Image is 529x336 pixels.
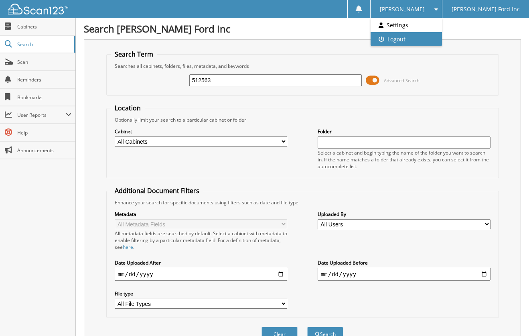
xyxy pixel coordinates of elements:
label: Uploaded By [318,211,490,218]
label: Metadata [115,211,288,218]
span: User Reports [17,112,66,118]
a: Settings [371,18,442,32]
legend: Search Term [111,50,157,59]
span: Help [17,129,71,136]
span: Search [17,41,70,48]
span: Announcements [17,147,71,154]
span: Reminders [17,76,71,83]
div: Searches all cabinets, folders, files, metadata, and keywords [111,63,495,69]
a: here [123,244,133,250]
span: Advanced Search [384,77,420,83]
span: Bookmarks [17,94,71,101]
input: end [318,268,490,281]
span: [PERSON_NAME] Ford Inc [452,7,520,12]
input: start [115,268,288,281]
iframe: Chat Widget [489,297,529,336]
div: Enhance your search for specific documents using filters such as date and file type. [111,199,495,206]
label: Cabinet [115,128,288,135]
h1: Search [PERSON_NAME] Ford Inc [84,22,521,35]
div: All metadata fields are searched by default. Select a cabinet with metadata to enable filtering b... [115,230,288,250]
a: Logout [371,32,442,46]
span: Scan [17,59,71,65]
label: File type [115,290,288,297]
span: Cabinets [17,23,71,30]
img: scan123-logo-white.svg [8,4,68,14]
span: [PERSON_NAME] [380,7,425,12]
div: Optionally limit your search to a particular cabinet or folder [111,116,495,123]
legend: Location [111,104,145,112]
label: Date Uploaded Before [318,259,490,266]
legend: Additional Document Filters [111,186,203,195]
label: Folder [318,128,490,135]
label: Date Uploaded After [115,259,288,266]
div: Select a cabinet and begin typing the name of the folder you want to search in. If the name match... [318,149,490,170]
